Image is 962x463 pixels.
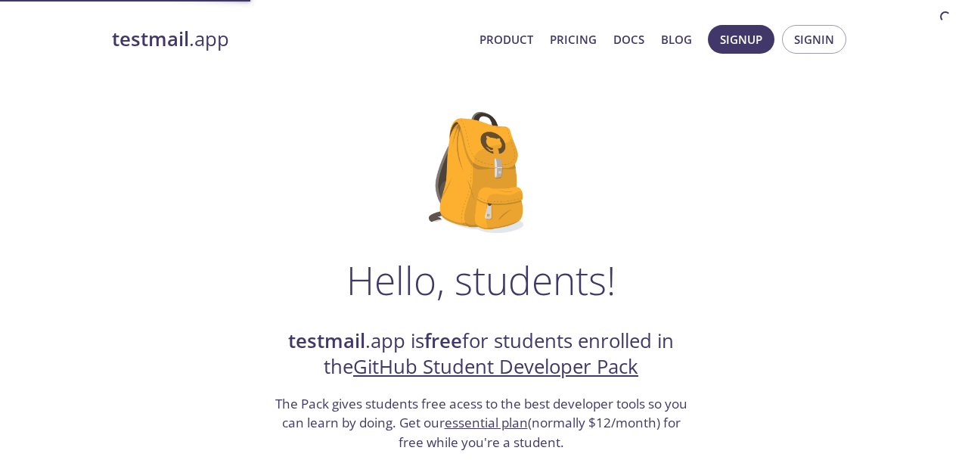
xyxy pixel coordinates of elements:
strong: free [424,328,462,354]
a: Docs [613,30,644,49]
button: Signin [782,25,846,54]
h3: The Pack gives students free acess to the best developer tools so you can learn by doing. Get our... [273,394,689,452]
span: Signin [794,30,834,49]
h1: Hello, students! [346,257,616,303]
a: GitHub Student Developer Pack [353,353,638,380]
img: github-student-backpack.png [429,112,534,233]
a: Pricing [550,30,597,49]
a: essential plan [445,414,528,431]
a: Product [479,30,533,49]
a: Blog [661,30,692,49]
a: testmail.app [112,26,467,52]
strong: testmail [112,26,189,52]
strong: testmail [288,328,365,354]
h2: .app is for students enrolled in the [273,328,689,381]
button: Signup [708,25,774,54]
span: Signup [720,30,762,49]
